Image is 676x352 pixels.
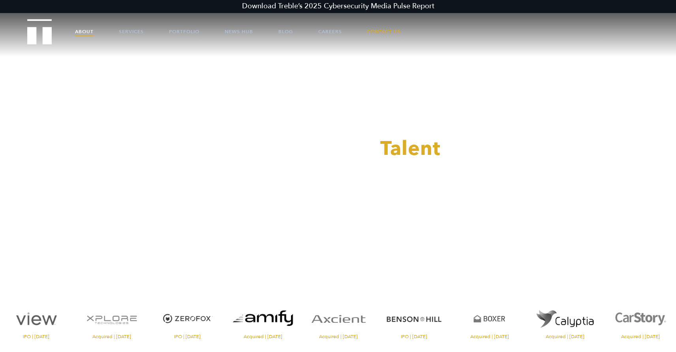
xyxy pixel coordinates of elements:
[152,303,223,334] img: ZeroFox logo
[225,20,253,43] a: News Hub
[152,334,223,339] span: IPO | [DATE]
[75,20,94,43] a: About
[454,334,525,339] span: Acquired | [DATE]
[169,20,199,43] a: Portfolio
[529,303,601,339] a: Visit the website
[278,20,293,43] a: Blog
[119,20,144,43] a: Services
[302,303,374,339] a: Visit the Axcient website
[378,334,450,339] span: IPO | [DATE]
[227,334,299,339] span: Acquired | [DATE]
[0,303,72,339] a: Visit the View website
[302,303,374,334] img: Axcient logo
[454,303,525,339] a: Visit the Boxer website
[0,334,72,339] span: IPO | [DATE]
[318,20,342,43] a: Careers
[367,20,401,43] a: Contact Us
[27,19,52,44] img: Treble logo
[76,303,147,339] a: Visit the XPlore website
[380,135,441,162] span: Talent
[529,334,601,339] span: Acquired | [DATE]
[378,303,450,339] a: Visit the Benson Hill website
[0,303,72,334] img: View logo
[152,303,223,339] a: Visit the ZeroFox website
[454,303,525,334] img: Boxer logo
[76,303,147,334] img: XPlore logo
[76,334,147,339] span: Acquired | [DATE]
[227,303,299,339] a: Visit the website
[378,303,450,334] img: Benson Hill logo
[302,334,374,339] span: Acquired | [DATE]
